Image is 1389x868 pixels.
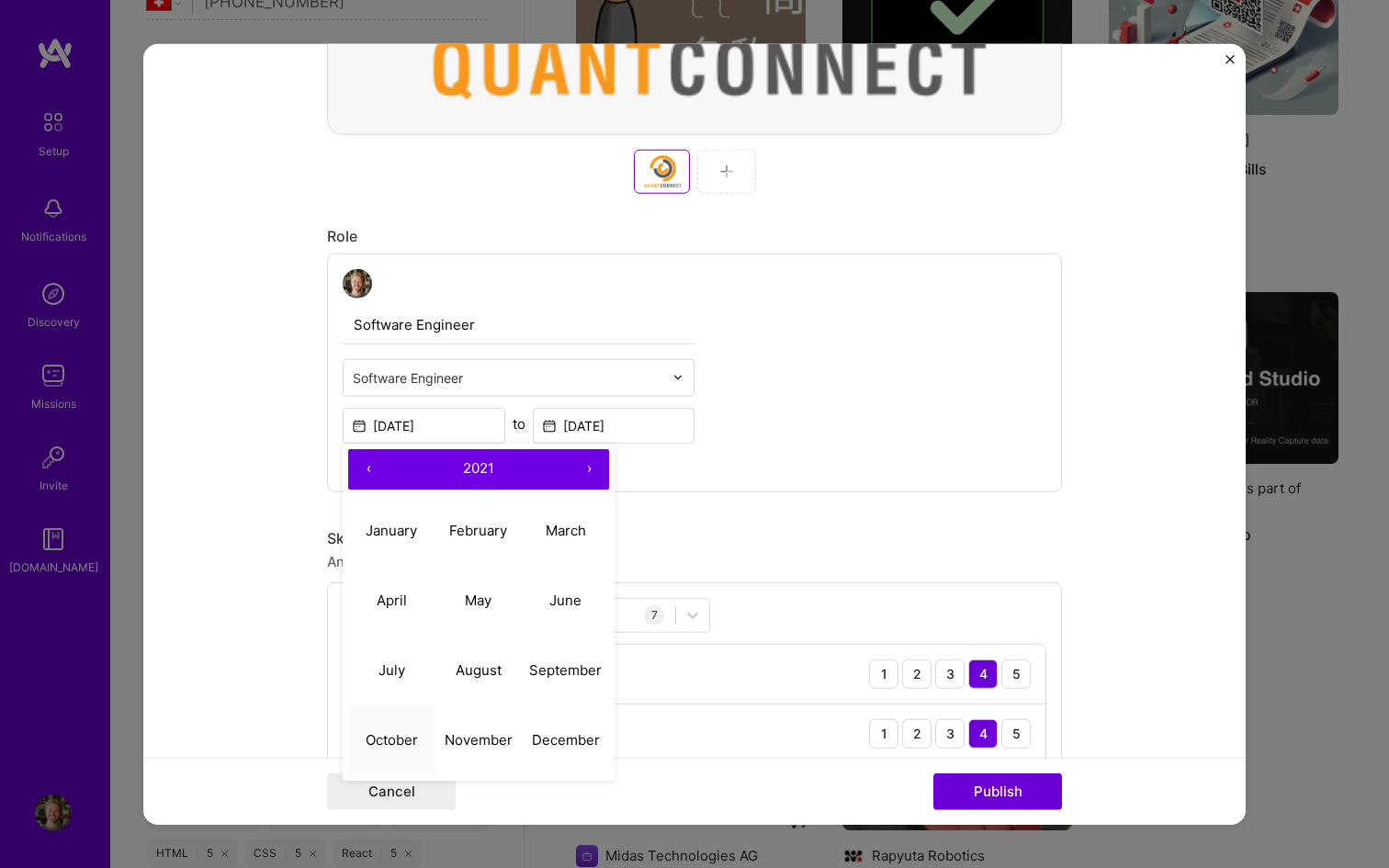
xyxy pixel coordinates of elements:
[935,718,965,748] div: 3
[549,592,582,609] abbr: June 2021
[532,731,600,749] abbr: December 2021
[533,407,695,443] input: Date
[327,226,1062,245] div: Role
[435,566,523,636] button: May 2021
[672,372,683,383] img: drop icon
[933,773,1062,810] button: Publish
[719,163,734,178] img: Add
[522,566,609,636] button: June 2021
[465,592,491,609] abbr: May 2021
[463,459,494,477] span: 2021
[366,731,418,749] abbr: October 2021
[522,496,609,566] button: March 2021
[348,705,435,775] button: October 2021
[449,522,507,539] abbr: February 2021
[343,305,694,344] input: Role Name
[377,592,407,609] abbr: April 2021
[869,718,898,748] div: 1
[522,636,609,705] button: September 2021
[445,731,513,749] abbr: November 2021
[343,407,505,443] input: Date
[968,659,998,688] div: 4
[513,413,525,433] div: to
[435,636,523,705] button: August 2021
[522,705,609,775] button: December 2021
[327,528,1062,547] div: Skills used — Add up to 12 skills
[327,551,1062,570] div: Any new skills will be added to your profile.
[1001,718,1031,748] div: 5
[935,659,965,688] div: 3
[1225,54,1235,73] button: Close
[348,636,435,705] button: July 2021
[869,659,898,688] div: 1
[348,448,389,489] button: ‹
[378,661,405,679] abbr: July 2021
[389,448,569,489] button: 2021
[529,661,602,679] abbr: September 2021
[902,718,932,748] div: 2
[644,604,664,625] div: 7
[366,522,417,539] abbr: January 2021
[348,496,435,566] button: January 2021
[546,522,586,539] abbr: March 2021
[435,496,523,566] button: February 2021
[348,566,435,636] button: April 2021
[1001,659,1031,688] div: 5
[435,705,523,775] button: November 2021
[902,659,932,688] div: 2
[456,661,502,679] abbr: August 2021
[968,718,998,748] div: 4
[569,448,609,489] button: ›
[327,773,456,810] button: Cancel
